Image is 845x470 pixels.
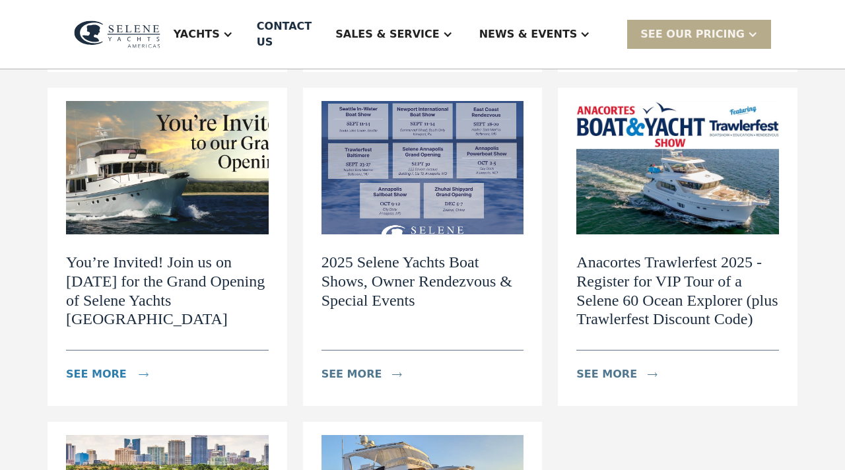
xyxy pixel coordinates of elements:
[479,26,578,42] div: News & EVENTS
[66,366,127,382] div: see more
[466,8,604,61] div: News & EVENTS
[335,26,439,42] div: Sales & Service
[322,8,465,61] div: Sales & Service
[257,18,312,50] div: Contact US
[648,372,658,377] img: icon
[174,26,220,42] div: Yachts
[303,88,543,407] a: 2025 Selene Yachts Boat Shows, Owner Rendezvous & Special Eventssee moreicon
[392,372,402,377] img: icon
[66,253,269,329] h2: You’re Invited! Join us on [DATE] for the Grand Opening of Selene Yachts [GEOGRAPHIC_DATA]
[558,88,797,407] a: Anacortes Trawlerfest 2025 - Register for VIP Tour of a Selene 60 Ocean Explorer (plus Trawlerfes...
[48,88,287,407] a: You’re Invited! Join us on [DATE] for the Grand Opening of Selene Yachts [GEOGRAPHIC_DATA]see mor...
[321,366,382,382] div: see more
[74,20,160,49] img: logo
[321,253,524,310] h2: 2025 Selene Yachts Boat Shows, Owner Rendezvous & Special Events
[627,20,771,48] div: SEE Our Pricing
[160,8,246,61] div: Yachts
[139,372,149,377] img: icon
[576,253,779,329] h2: Anacortes Trawlerfest 2025 - Register for VIP Tour of a Selene 60 Ocean Explorer (plus Trawlerfes...
[640,26,745,42] div: SEE Our Pricing
[576,366,637,382] div: see more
